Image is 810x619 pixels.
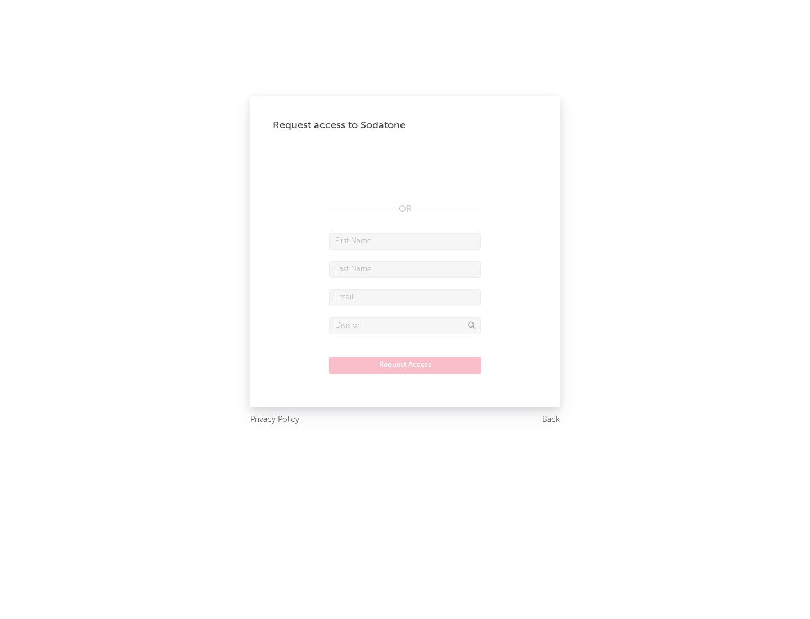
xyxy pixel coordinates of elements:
input: First Name [329,233,481,250]
a: Back [542,413,560,427]
div: Request access to Sodatone [273,119,537,132]
a: Privacy Policy [250,413,299,427]
input: Email [329,289,481,306]
div: OR [329,203,481,216]
input: Division [329,317,481,334]
button: Request Access [329,357,481,374]
input: Last Name [329,261,481,278]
